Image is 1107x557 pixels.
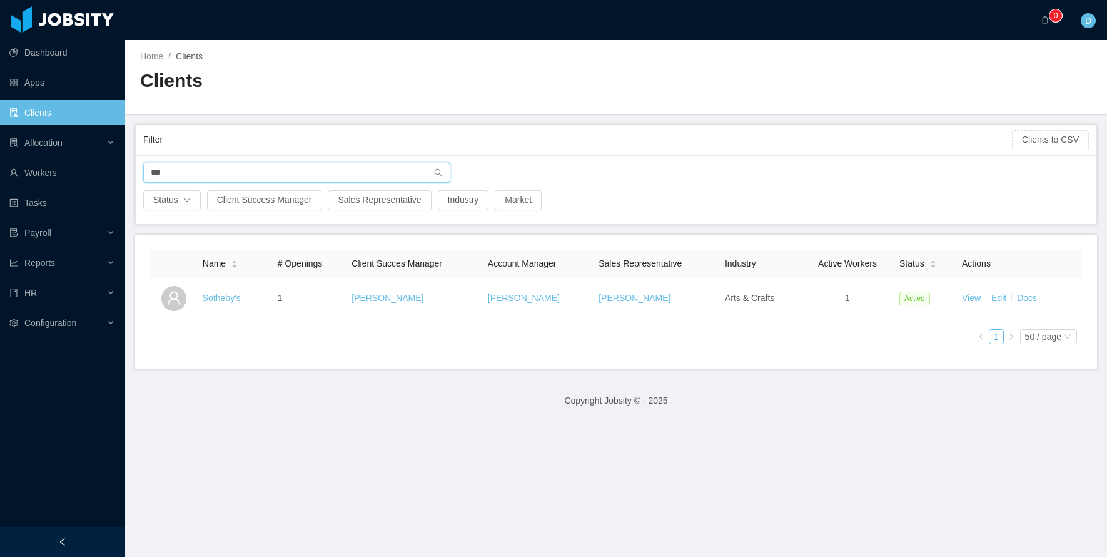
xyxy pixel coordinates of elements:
a: [PERSON_NAME] [599,293,670,303]
span: HR [24,288,37,298]
i: icon: caret-up [929,258,936,262]
footer: Copyright Jobsity © - 2025 [125,379,1107,422]
button: Market [495,190,542,210]
i: icon: file-protect [9,228,18,237]
span: Industry [725,258,756,268]
li: Previous Page [974,329,989,344]
span: Payroll [24,228,51,238]
span: Allocation [24,138,63,148]
a: [PERSON_NAME] [488,293,560,303]
a: icon: profileTasks [9,190,115,215]
span: Arts & Crafts [725,293,774,303]
button: Clients to CSV [1012,130,1089,150]
a: Home [140,51,163,61]
span: 1 [278,293,283,303]
span: Clients [176,51,203,61]
i: icon: caret-down [929,263,936,267]
a: Sotheby's [203,293,241,303]
span: Status [899,257,924,270]
div: Sort [929,258,937,267]
sup: 0 [1049,9,1062,22]
i: icon: bell [1041,16,1049,24]
i: icon: caret-up [231,258,238,262]
span: Actions [962,258,991,268]
i: icon: setting [9,319,18,327]
a: icon: userWorkers [9,160,115,185]
a: [PERSON_NAME] [351,293,423,303]
a: Docs [1017,293,1037,303]
span: / [168,51,171,61]
button: Sales Representative [328,190,431,210]
li: Next Page [1004,329,1019,344]
span: # Openings [278,258,323,268]
a: icon: pie-chartDashboard [9,40,115,65]
button: Client Success Manager [207,190,322,210]
a: View [962,293,981,303]
span: Sales Representative [599,258,682,268]
div: 50 / page [1025,330,1061,344]
button: Industry [438,190,489,210]
i: icon: line-chart [9,258,18,267]
li: 1 [989,329,1004,344]
a: icon: appstoreApps [9,70,115,95]
i: icon: search [434,168,443,177]
span: Reports [24,258,55,268]
div: Filter [143,128,1012,151]
span: Client Succes Manager [351,258,442,268]
a: icon: auditClients [9,100,115,125]
span: Configuration [24,318,76,328]
i: icon: down [1064,333,1071,342]
a: 1 [989,330,1003,344]
i: icon: user [166,290,181,305]
td: 1 [801,278,894,319]
span: Active [899,292,930,305]
div: Sort [231,258,238,267]
i: icon: solution [9,138,18,147]
span: D [1085,13,1091,28]
i: icon: right [1008,333,1015,340]
i: icon: caret-down [231,263,238,267]
span: Account Manager [488,258,557,268]
i: icon: left [978,333,985,340]
span: Active Workers [818,258,877,268]
a: Edit [991,293,1006,303]
span: Name [203,257,226,270]
i: icon: book [9,289,18,297]
h2: Clients [140,68,616,94]
button: Statusicon: down [143,190,201,210]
